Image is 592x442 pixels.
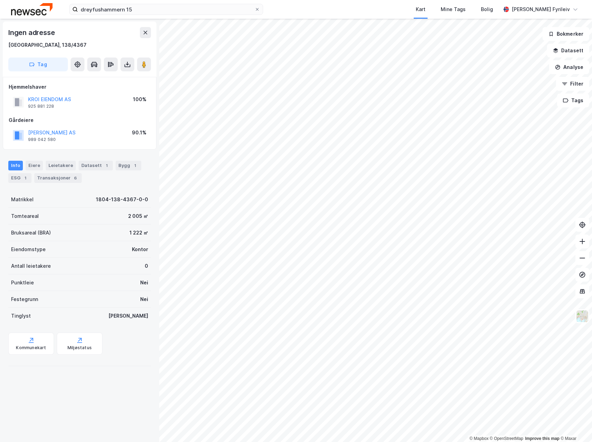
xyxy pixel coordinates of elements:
[11,3,53,15] img: newsec-logo.f6e21ccffca1b3a03d2d.png
[132,129,146,137] div: 90.1%
[9,116,151,124] div: Gårdeiere
[22,175,29,182] div: 1
[557,409,592,442] div: Kontrollprogram for chat
[34,173,82,183] div: Transaksjoner
[11,262,51,270] div: Antall leietakere
[11,312,31,320] div: Tinglyst
[557,94,589,107] button: Tags
[79,161,113,170] div: Datasett
[108,312,148,320] div: [PERSON_NAME]
[78,4,254,15] input: Søk på adresse, matrikkel, gårdeiere, leietakere eller personer
[26,161,43,170] div: Eiere
[132,245,148,254] div: Kontor
[11,195,34,204] div: Matrikkel
[481,5,493,14] div: Bolig
[557,409,592,442] iframe: Chat Widget
[8,161,23,170] div: Info
[416,5,425,14] div: Kart
[576,310,589,323] img: Z
[441,5,466,14] div: Mine Tags
[8,58,68,71] button: Tag
[8,27,56,38] div: Ingen adresse
[28,137,56,142] div: 989 042 580
[140,279,148,287] div: Nei
[9,83,151,91] div: Hjemmelshaver
[68,345,92,351] div: Miljøstatus
[11,229,51,237] div: Bruksareal (BRA)
[140,295,148,303] div: Nei
[16,345,46,351] div: Kommunekart
[512,5,570,14] div: [PERSON_NAME] Fyrileiv
[525,436,559,441] a: Improve this map
[96,195,148,204] div: 1804-138-4367-0-0
[133,95,146,104] div: 100%
[116,161,141,170] div: Bygg
[145,262,148,270] div: 0
[549,60,589,74] button: Analyse
[129,229,148,237] div: 1 222 ㎡
[8,173,32,183] div: ESG
[8,41,87,49] div: [GEOGRAPHIC_DATA], 138/4367
[132,162,138,169] div: 1
[28,104,54,109] div: 925 881 228
[103,162,110,169] div: 1
[542,27,589,41] button: Bokmerker
[11,245,46,254] div: Eiendomstype
[72,175,79,182] div: 6
[11,279,34,287] div: Punktleie
[469,436,488,441] a: Mapbox
[547,44,589,58] button: Datasett
[11,295,38,303] div: Festegrunn
[11,212,39,220] div: Tomteareal
[556,77,589,91] button: Filter
[490,436,523,441] a: OpenStreetMap
[128,212,148,220] div: 2 005 ㎡
[46,161,76,170] div: Leietakere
